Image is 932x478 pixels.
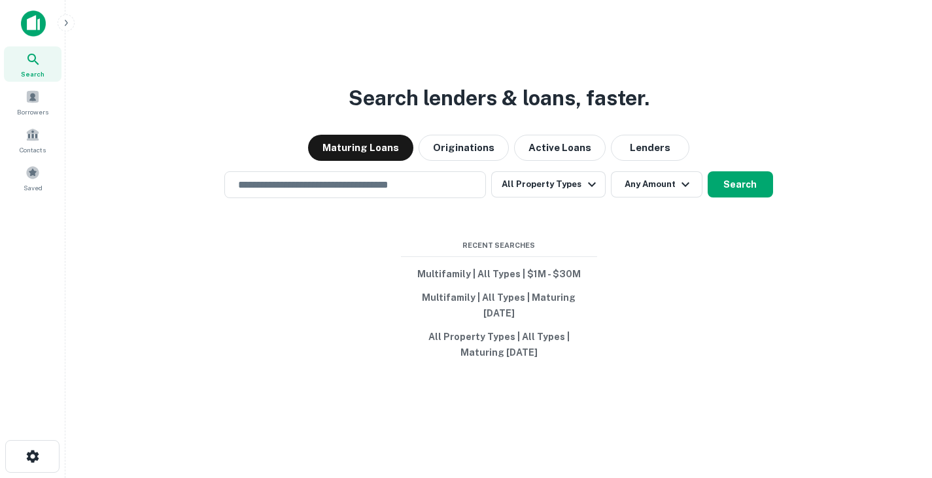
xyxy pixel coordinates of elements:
[20,145,46,155] span: Contacts
[24,182,43,193] span: Saved
[401,262,597,286] button: Multifamily | All Types | $1M - $30M
[401,240,597,251] span: Recent Searches
[401,325,597,364] button: All Property Types | All Types | Maturing [DATE]
[21,10,46,37] img: capitalize-icon.png
[867,373,932,436] iframe: Chat Widget
[491,171,605,197] button: All Property Types
[4,84,61,120] a: Borrowers
[4,160,61,196] a: Saved
[611,135,689,161] button: Lenders
[419,135,509,161] button: Originations
[4,122,61,158] a: Contacts
[17,107,48,117] span: Borrowers
[708,171,773,197] button: Search
[514,135,606,161] button: Active Loans
[401,286,597,325] button: Multifamily | All Types | Maturing [DATE]
[4,46,61,82] a: Search
[21,69,44,79] span: Search
[308,135,413,161] button: Maturing Loans
[349,82,649,114] h3: Search lenders & loans, faster.
[611,171,702,197] button: Any Amount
